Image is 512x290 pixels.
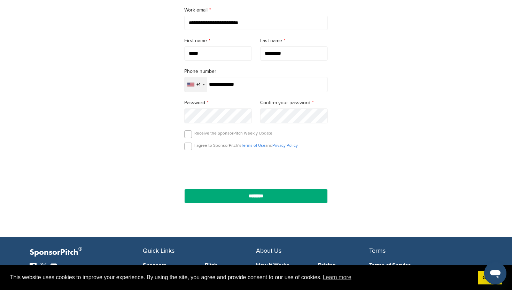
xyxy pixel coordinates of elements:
[194,143,298,148] p: I agree to SponsorPitch’s and
[322,272,352,283] a: learn more about cookies
[241,143,265,148] a: Terms of Use
[30,247,143,258] p: SponsorPitch
[369,247,386,254] span: Terms
[256,247,281,254] span: About Us
[318,262,370,268] a: Pricing
[185,77,207,92] div: Selected country
[184,68,328,75] label: Phone number
[369,262,472,268] a: Terms of Service
[484,262,506,284] iframe: Button to launch messaging window
[260,99,328,107] label: Confirm your password
[216,158,296,179] iframe: reCAPTCHA
[10,272,472,283] span: This website uses cookies to improve your experience. By using the site, you agree and provide co...
[184,99,252,107] label: Password
[78,245,82,253] span: ®
[205,262,256,268] a: Pitch
[143,262,194,268] a: Sponsors
[30,263,37,270] img: Facebook
[40,263,47,270] img: Twitter
[143,247,174,254] span: Quick Links
[194,130,272,136] p: Receive the SponsorPitch Weekly Update
[184,6,328,14] label: Work email
[184,37,252,45] label: First name
[478,271,502,285] a: dismiss cookie message
[196,82,201,87] div: +1
[260,37,328,45] label: Last name
[272,143,298,148] a: Privacy Policy
[256,262,308,268] a: How It Works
